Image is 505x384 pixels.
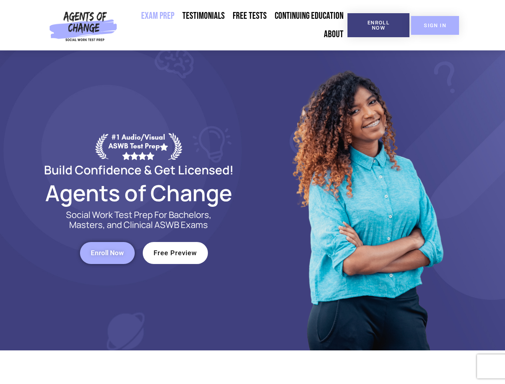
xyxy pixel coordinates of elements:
[347,13,409,37] a: Enroll Now
[154,250,197,256] span: Free Preview
[137,7,178,25] a: Exam Prep
[271,7,347,25] a: Continuing Education
[80,242,135,264] a: Enroll Now
[91,250,124,256] span: Enroll Now
[229,7,271,25] a: Free Tests
[320,25,347,44] a: About
[108,133,168,160] div: #1 Audio/Visual ASWB Test Prep
[57,210,221,230] p: Social Work Test Prep For Bachelors, Masters, and Clinical ASWB Exams
[143,242,208,264] a: Free Preview
[287,50,447,350] img: Website Image 1 (1)
[178,7,229,25] a: Testimonials
[424,23,446,28] span: SIGN IN
[25,184,253,202] h2: Agents of Change
[25,164,253,176] h2: Build Confidence & Get Licensed!
[411,16,459,35] a: SIGN IN
[360,20,397,30] span: Enroll Now
[120,7,347,44] nav: Menu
